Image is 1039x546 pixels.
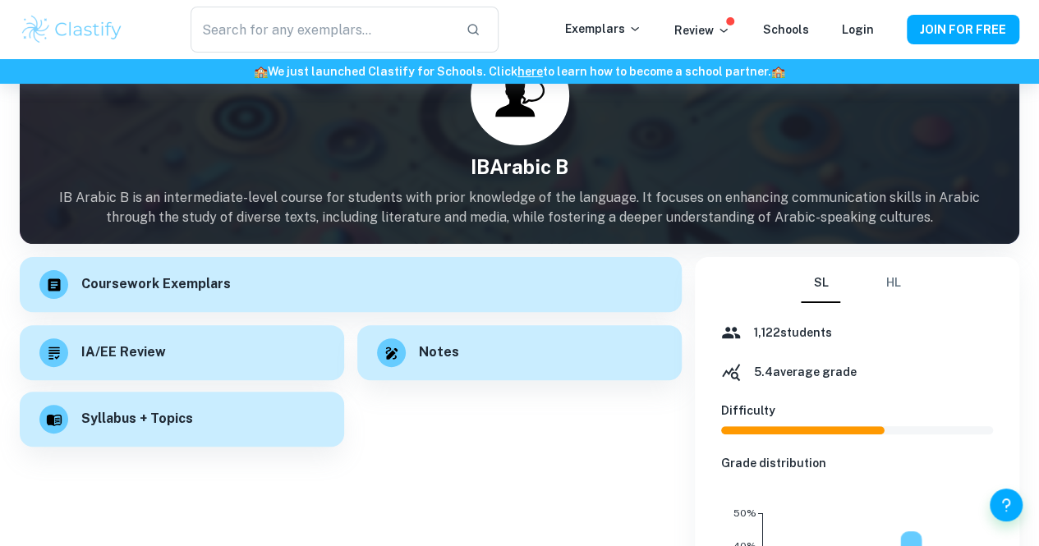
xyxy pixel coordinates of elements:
h6: Grade distribution [721,454,993,472]
p: Exemplars [565,20,641,38]
img: english-b.svg [495,71,545,121]
span: 🏫 [254,65,268,78]
a: here [517,65,543,78]
a: IA/EE Review [20,325,344,380]
button: JOIN FOR FREE [907,15,1019,44]
p: IB Arabic B is an intermediate-level course for students with prior knowledge of the language. It... [20,188,1019,227]
h6: Coursework Exemplars [81,274,231,295]
img: Clastify logo [20,13,124,46]
a: Login [842,23,874,36]
h6: We just launched Clastify for Schools. Click to learn how to become a school partner. [3,62,1036,80]
button: SL [801,264,840,303]
a: Syllabus + Topics [20,393,344,448]
h6: Notes [419,342,459,363]
span: 🏫 [771,65,785,78]
a: Coursework Exemplars [20,257,682,312]
h6: Difficulty [721,401,993,420]
a: Notes [357,325,682,380]
h6: 1,122 students [754,323,832,342]
h6: 5.4 average grade [754,363,857,381]
h6: Syllabus + Topics [81,409,193,429]
input: Search for any exemplars... [191,7,453,53]
h6: IA/EE Review [81,342,166,363]
button: Help and Feedback [990,489,1023,521]
p: Review [674,21,730,39]
h4: IB Arabic B [20,152,1019,181]
tspan: 50% [733,507,756,519]
a: Schools [763,23,809,36]
button: HL [873,264,913,303]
